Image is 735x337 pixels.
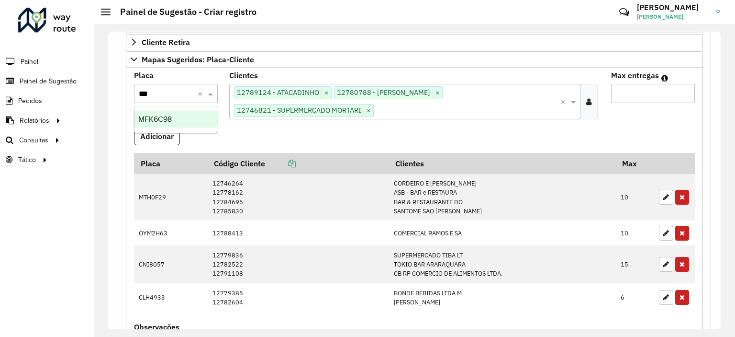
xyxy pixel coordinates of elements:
[229,70,258,81] label: Clientes
[234,87,322,98] span: 12789124 - ATACADINHO
[389,245,616,283] td: SUPERMERCADO TIBA LT TOKIO BAR ARARAQUARA CB RP COMERCIO DE ALIMENTOS LTDA.
[560,96,568,107] span: Clear all
[138,115,172,123] span: MFK6C98
[616,174,654,221] td: 10
[126,34,703,50] a: Cliente Retira
[389,283,616,312] td: BONDE BEBIDAS LTDA M [PERSON_NAME]
[134,283,208,312] td: CLH4933
[208,245,389,283] td: 12779836 12782522 12791108
[433,87,442,99] span: ×
[142,38,190,46] span: Cliente Retira
[18,96,42,106] span: Pedidos
[142,56,254,63] span: Mapas Sugeridos: Placa-Cliente
[134,106,218,133] ng-dropdown-panel: Options list
[661,74,668,82] em: Máximo de clientes que serão colocados na mesma rota com os clientes informados
[134,221,208,245] td: OYM2H63
[18,155,36,165] span: Tático
[134,127,180,145] button: Adicionar
[134,70,154,81] label: Placa
[389,221,616,245] td: COMERCIAL RAMOS E SA
[126,51,703,68] a: Mapas Sugeridos: Placa-Cliente
[322,87,331,99] span: ×
[208,283,389,312] td: 12779385 12782604
[134,174,208,221] td: MTH0F29
[208,174,389,221] td: 12746264 12778162 12784695 12785830
[134,153,208,174] th: Placa
[134,321,179,333] label: Observações
[637,12,709,21] span: [PERSON_NAME]
[208,153,389,174] th: Código Cliente
[134,245,208,283] td: CNI8057
[616,283,654,312] td: 6
[611,70,659,81] label: Max entregas
[198,88,206,99] span: Clear all
[208,221,389,245] td: 12788413
[364,105,373,116] span: ×
[234,105,364,116] span: 12746821 - SUPERMERCADO MORTARI
[265,159,296,168] a: Copiar
[20,116,49,126] span: Relatórios
[111,7,256,17] h2: Painel de Sugestão - Criar registro
[616,153,654,174] th: Max
[20,76,77,86] span: Painel de Sugestão
[19,135,48,145] span: Consultas
[334,87,433,98] span: 12780788 - [PERSON_NAME]
[389,153,616,174] th: Clientes
[616,221,654,245] td: 10
[614,2,635,23] a: Contato Rápido
[637,3,709,12] h3: [PERSON_NAME]
[21,57,38,67] span: Painel
[389,174,616,221] td: CORDEIRO E [PERSON_NAME] ASB - BAR e RESTAURA BAR & RESTAURANTE DO SANTOME SAO [PERSON_NAME]
[616,245,654,283] td: 15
